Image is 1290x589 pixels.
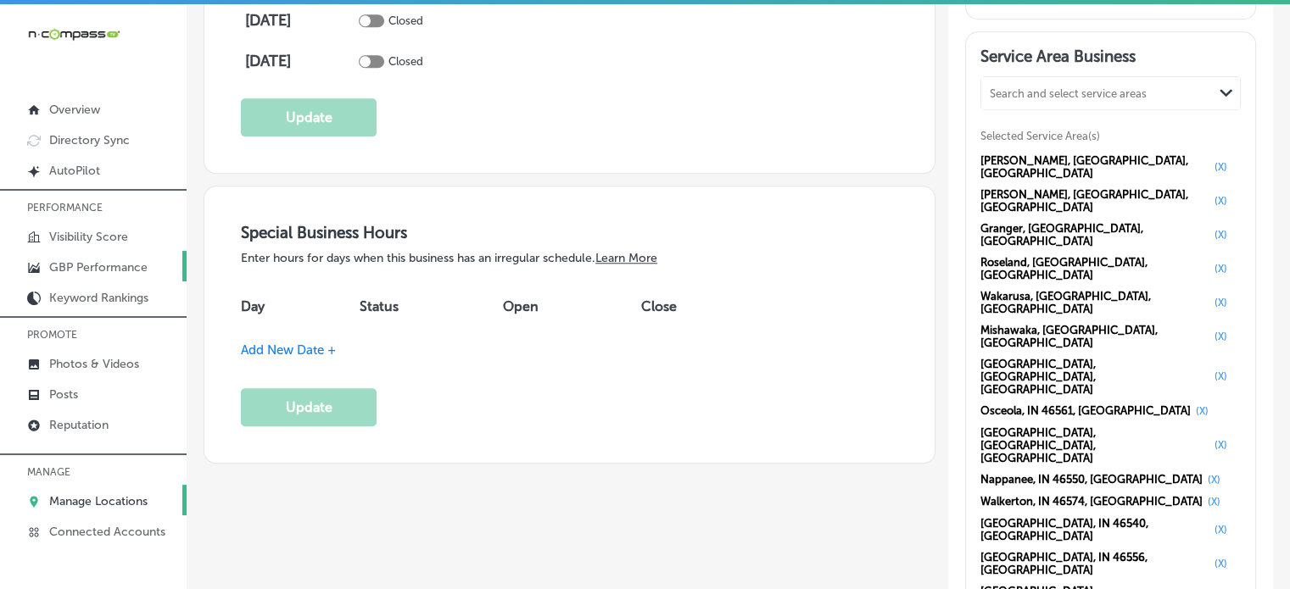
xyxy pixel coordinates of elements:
button: (X) [1209,296,1232,309]
button: (X) [1191,404,1214,418]
p: Connected Accounts [49,525,165,539]
span: [GEOGRAPHIC_DATA], IN 46540, [GEOGRAPHIC_DATA] [980,517,1209,542]
span: Wakarusa, [GEOGRAPHIC_DATA], [GEOGRAPHIC_DATA] [980,290,1209,315]
p: GBP Performance [49,260,148,275]
button: (X) [1203,473,1226,486]
button: (X) [1209,557,1232,570]
p: Photos & Videos [49,357,139,371]
span: [PERSON_NAME], [GEOGRAPHIC_DATA], [GEOGRAPHIC_DATA] [980,154,1209,180]
p: Overview [49,103,100,117]
button: Update [241,98,377,136]
p: Closed [388,55,422,68]
p: Visibility Score [49,230,128,244]
img: 660ab0bf-5cc7-4cb8-ba1c-48b5ae0f18e60NCTV_CLogo_TV_Black_-500x88.png [27,26,120,42]
span: [GEOGRAPHIC_DATA], [GEOGRAPHIC_DATA], [GEOGRAPHIC_DATA] [980,358,1209,396]
p: AutoPilot [49,164,100,178]
h3: Special Business Hours [241,223,898,242]
h3: Service Area Business [980,47,1241,72]
span: Add New Date + [241,342,336,358]
button: (X) [1209,523,1232,536]
span: Granger, [GEOGRAPHIC_DATA], [GEOGRAPHIC_DATA] [980,222,1209,247]
span: Nappanee, IN 46550, [GEOGRAPHIC_DATA] [980,473,1203,486]
p: Manage Locations [49,494,148,508]
p: Posts [49,387,78,402]
span: Roseland, [GEOGRAPHIC_DATA], [GEOGRAPHIC_DATA] [980,256,1209,281]
h4: [DATE] [245,52,355,70]
span: Mishawaka, [GEOGRAPHIC_DATA], [GEOGRAPHIC_DATA] [980,324,1209,349]
th: Day [241,282,359,330]
h4: [DATE] [245,11,355,30]
button: (X) [1209,160,1232,174]
button: (X) [1209,330,1232,343]
span: Walkerton, IN 46574, [GEOGRAPHIC_DATA] [980,495,1203,508]
button: Update [241,388,377,426]
span: [GEOGRAPHIC_DATA], IN 46556, [GEOGRAPHIC_DATA] [980,551,1209,576]
span: [PERSON_NAME], [GEOGRAPHIC_DATA], [GEOGRAPHIC_DATA] [980,188,1209,214]
span: Selected Service Area(s) [980,130,1100,142]
button: (X) [1209,370,1232,383]
button: (X) [1209,438,1232,452]
th: Status [360,282,503,330]
p: Keyword Rankings [49,291,148,305]
th: Close [641,282,734,330]
p: Enter hours for days when this business has an irregular schedule. [241,251,898,265]
p: Directory Sync [49,133,130,147]
th: Open [503,282,641,330]
button: (X) [1209,228,1232,242]
p: Reputation [49,418,109,432]
a: Learn More [595,251,657,265]
span: Osceola, IN 46561, [GEOGRAPHIC_DATA] [980,404,1191,417]
button: (X) [1209,194,1232,208]
p: Closed [388,14,422,27]
span: [GEOGRAPHIC_DATA], [GEOGRAPHIC_DATA], [GEOGRAPHIC_DATA] [980,426,1209,464]
button: (X) [1203,495,1226,508]
button: (X) [1209,262,1232,275]
div: Search and select service areas [990,86,1147,99]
